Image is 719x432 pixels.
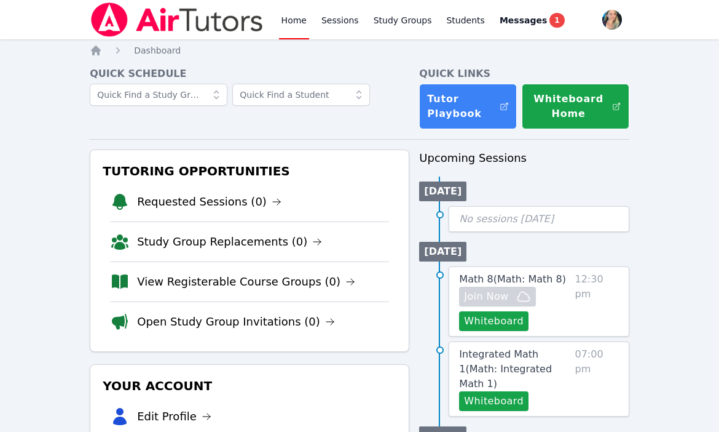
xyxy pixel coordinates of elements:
[134,44,181,57] a: Dashboard
[419,242,466,262] li: [DATE]
[90,84,227,106] input: Quick Find a Study Group
[575,347,618,411] span: 07:00 pm
[419,150,629,167] h3: Upcoming Sessions
[459,213,554,225] span: No sessions [DATE]
[232,84,370,106] input: Quick Find a Student
[137,313,335,330] a: Open Study Group Invitations (0)
[137,273,355,290] a: View Registerable Course Groups (0)
[459,272,566,287] a: Math 8(Math: Math 8)
[549,13,564,28] span: 1
[459,347,570,391] a: Integrated Math 1(Math: Integrated Math 1)
[419,182,466,201] li: [DATE]
[90,66,409,81] h4: Quick Schedule
[575,272,618,331] span: 12:30 pm
[137,408,211,425] a: Edit Profile
[459,391,528,411] button: Whiteboard
[459,348,552,390] span: Integrated Math 1 ( Math: Integrated Math 1 )
[90,44,629,57] nav: Breadcrumb
[419,84,517,129] a: Tutor Playbook
[500,14,547,26] span: Messages
[522,84,629,129] button: Whiteboard Home
[459,311,528,331] button: Whiteboard
[459,287,535,306] button: Join Now
[137,233,322,250] a: Study Group Replacements (0)
[419,66,629,81] h4: Quick Links
[464,289,508,304] span: Join Now
[100,375,399,397] h3: Your Account
[137,193,281,210] a: Requested Sessions (0)
[90,2,264,37] img: Air Tutors
[100,160,399,182] h3: Tutoring Opportunities
[134,46,181,55] span: Dashboard
[459,273,566,285] span: Math 8 ( Math: Math 8 )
